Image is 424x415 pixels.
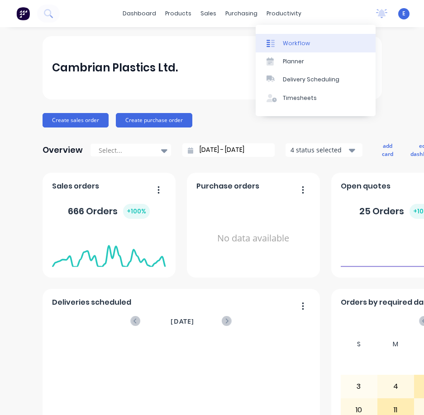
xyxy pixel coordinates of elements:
[340,338,377,351] div: S
[256,52,376,71] a: Planner
[283,94,317,102] div: Timesheets
[221,7,262,20] div: purchasing
[16,7,30,20] img: Factory
[196,181,259,192] span: Purchase orders
[52,59,178,77] div: Cambrian Plastics Ltd.
[283,57,304,66] div: Planner
[123,204,150,219] div: + 100 %
[116,113,192,127] button: Create purchase order
[283,39,310,47] div: Workflow
[341,375,377,398] div: 3
[196,7,221,20] div: sales
[341,181,391,192] span: Open quotes
[291,145,348,155] div: 4 status selected
[196,195,310,281] div: No data available
[161,7,196,20] div: products
[43,113,109,127] button: Create sales order
[256,71,376,89] a: Delivery Scheduling
[52,181,99,192] span: Sales orders
[286,143,362,157] button: 4 status selected
[68,204,150,219] div: 666 Orders
[377,338,414,351] div: M
[171,316,194,326] span: [DATE]
[376,140,399,160] button: add card
[43,141,83,159] div: Overview
[402,9,405,18] span: E
[283,75,339,84] div: Delivery Scheduling
[256,89,376,107] a: Timesheets
[256,34,376,52] a: Workflow
[378,375,414,398] div: 4
[118,7,161,20] a: dashboard
[262,7,306,20] div: productivity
